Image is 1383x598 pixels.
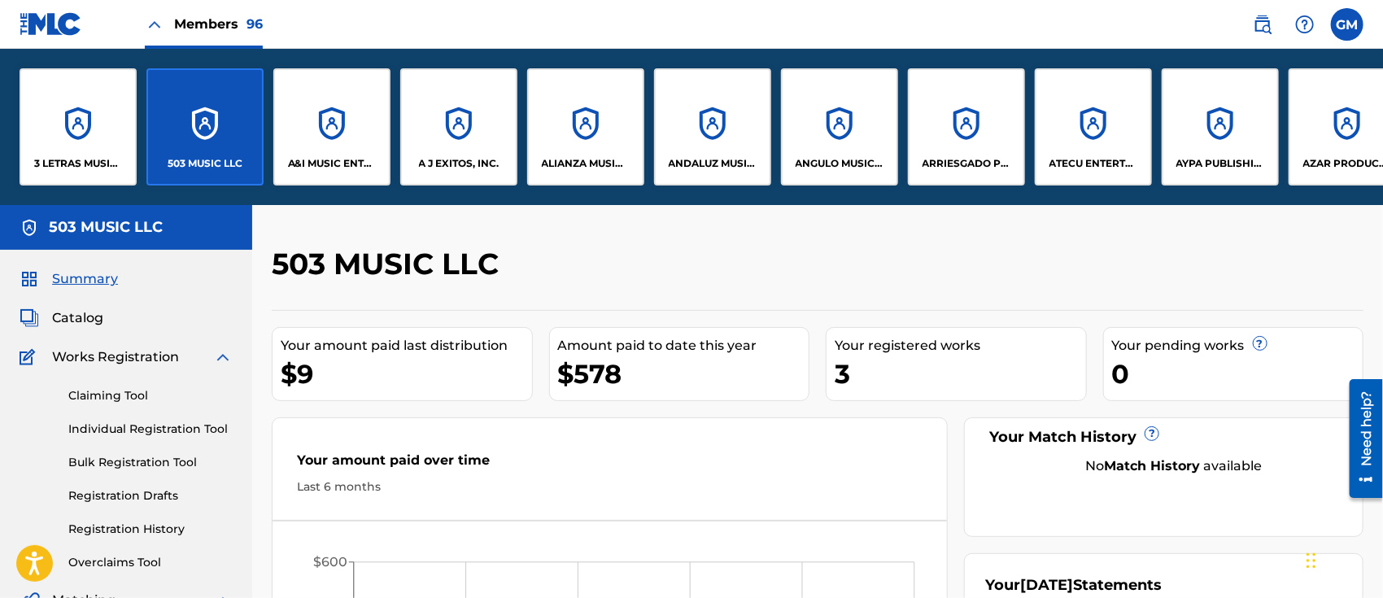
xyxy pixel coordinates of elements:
[174,15,263,33] span: Members
[796,156,884,171] p: ANGULO MUSICA, LLC
[281,336,532,356] div: Your amount paid last distribution
[527,68,644,186] a: AccountsALIANZA MUSIC PUBLISHING, INC
[20,12,82,36] img: MLC Logo
[20,218,39,238] img: Accounts
[34,156,123,171] p: 3 LETRAS MUSIC LLC
[246,16,263,32] span: 96
[145,15,164,34] img: Close
[297,451,923,478] div: Your amount paid over time
[52,269,118,289] span: Summary
[68,454,233,471] a: Bulk Registration Tool
[1295,15,1315,34] img: help
[558,356,809,392] div: $578
[68,521,233,538] a: Registration History
[1020,576,1073,594] span: [DATE]
[68,487,233,504] a: Registration Drafts
[923,156,1011,171] p: ARRIESGADO PUBLISHING INC
[49,218,163,237] h5: 503 MUSIC LLC
[20,347,41,367] img: Works Registration
[1049,156,1138,171] p: ATECU ENTERTAINMENT, LLC
[1112,336,1363,356] div: Your pending works
[1302,520,1383,598] iframe: Chat Widget
[52,347,179,367] span: Works Registration
[20,269,39,289] img: Summary
[1307,536,1316,585] div: Drag
[68,554,233,571] a: Overclaims Tool
[20,68,137,186] a: Accounts3 LETRAS MUSIC LLC
[213,347,233,367] img: expand
[781,68,898,186] a: AccountsANGULO MUSICA, LLC
[313,555,347,570] tspan: $600
[297,478,923,495] div: Last 6 months
[272,246,507,282] h2: 503 MUSIC LLC
[68,387,233,404] a: Claiming Tool
[146,68,264,186] a: Accounts503 MUSIC LLC
[1112,356,1363,392] div: 0
[52,308,103,328] span: Catalog
[542,156,630,171] p: ALIANZA MUSIC PUBLISHING, INC
[20,269,118,289] a: SummarySummary
[1105,458,1201,474] strong: Match History
[1253,15,1272,34] img: search
[1145,427,1158,440] span: ?
[168,156,242,171] p: 503 MUSIC LLC
[558,336,809,356] div: Amount paid to date this year
[1331,8,1363,41] div: User Menu
[908,68,1025,186] a: AccountsARRIESGADO PUBLISHING INC
[1246,8,1279,41] a: Public Search
[281,356,532,392] div: $9
[1006,456,1342,476] div: No available
[654,68,771,186] a: AccountsANDALUZ MUSIC PUBLISHING LLC
[985,426,1342,448] div: Your Match History
[835,356,1086,392] div: 3
[68,421,233,438] a: Individual Registration Tool
[1162,68,1279,186] a: AccountsAYPA PUBLISHING LLC
[1035,68,1152,186] a: AccountsATECU ENTERTAINMENT, LLC
[1337,373,1383,504] iframe: Resource Center
[20,308,103,328] a: CatalogCatalog
[419,156,500,171] p: A J EXITOS, INC.
[400,68,517,186] a: AccountsA J EXITOS, INC.
[1289,8,1321,41] div: Help
[1176,156,1265,171] p: AYPA PUBLISHING LLC
[1254,337,1267,350] span: ?
[20,308,39,328] img: Catalog
[288,156,377,171] p: A&I MUSIC ENTERTAINMENT, INC
[669,156,757,171] p: ANDALUZ MUSIC PUBLISHING LLC
[273,68,390,186] a: AccountsA&I MUSIC ENTERTAINMENT, INC
[835,336,1086,356] div: Your registered works
[985,574,1162,596] div: Your Statements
